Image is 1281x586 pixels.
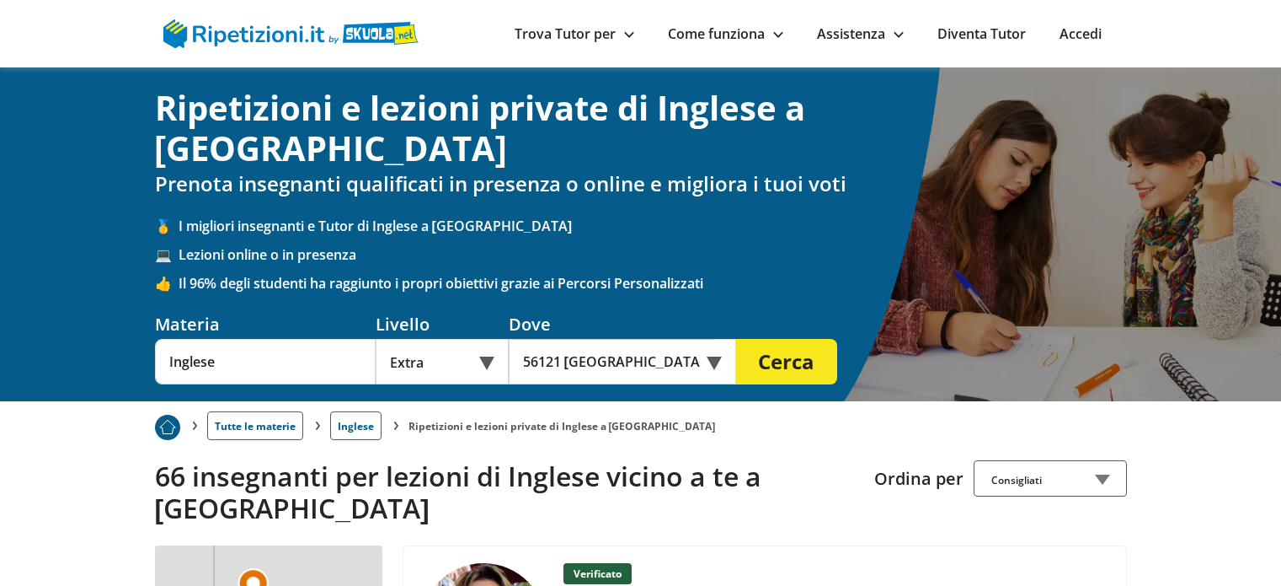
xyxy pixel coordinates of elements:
[509,313,736,336] div: Dove
[974,460,1127,497] div: Consigliati
[155,339,376,384] input: Es. Matematica
[937,24,1026,43] a: Diventa Tutor
[207,411,303,440] a: Tutte le materie
[179,274,1127,293] span: Il 96% degli studenti ha raggiunto i propri obiettivi grazie ai Percorsi Personalizzati
[163,19,419,48] img: logo Skuola.net | Ripetizioni.it
[155,172,1127,196] h2: Prenota insegnanti qualificati in presenza o online e migliora i tuoi voti
[155,88,1127,169] h1: Ripetizioni e lezioni private di Inglese a [GEOGRAPHIC_DATA]
[817,24,904,43] a: Assistenza
[155,313,376,336] div: Materia
[509,339,713,384] input: Es. Indirizzo o CAP
[736,339,837,384] button: Cerca
[408,419,716,433] li: Ripetizioni e lezioni private di Inglese a [GEOGRAPHIC_DATA]
[376,339,509,384] div: Extra
[179,217,1127,235] span: I migliori insegnanti e Tutor di Inglese a [GEOGRAPHIC_DATA]
[155,415,180,440] img: Piu prenotato
[668,24,783,43] a: Come funziona
[155,460,862,525] h2: 66 insegnanti per lezioni di Inglese vicino a te a [GEOGRAPHIC_DATA]
[155,401,1127,440] nav: breadcrumb d-none d-tablet-block
[376,313,509,336] div: Livello
[163,23,419,41] a: logo Skuola.net | Ripetizioni.it
[179,245,1127,264] span: Lezioni online o in presenza
[155,217,179,235] span: 🥇
[155,245,179,264] span: 💻
[330,411,382,440] a: Inglese
[563,563,632,584] p: Verificato
[155,274,179,293] span: 👍
[515,24,634,43] a: Trova Tutor per
[1059,24,1102,43] a: Accedi
[874,467,963,490] label: Ordina per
